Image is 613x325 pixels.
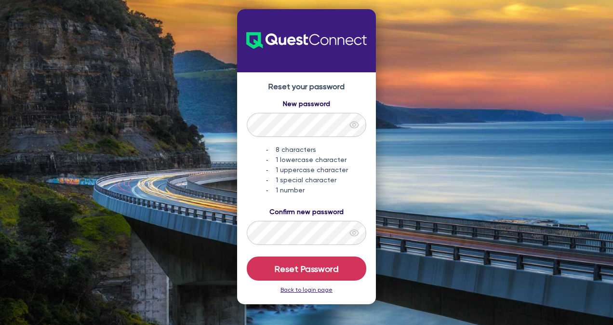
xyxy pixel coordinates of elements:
[283,99,330,109] label: New password
[280,286,333,293] a: Back to login page
[349,228,359,238] span: eye
[266,165,366,175] li: 1 uppercase character
[246,15,367,66] img: QuestConnect-Logo-new.701b7011.svg
[247,257,366,281] button: Reset Password
[266,145,366,155] li: 8 characters
[349,120,359,130] span: eye
[266,185,366,195] li: 1 number
[266,175,366,185] li: 1 special character
[266,155,366,165] li: 1 lowercase character
[269,207,344,217] label: Confirm new password
[247,82,366,91] h4: Reset your password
